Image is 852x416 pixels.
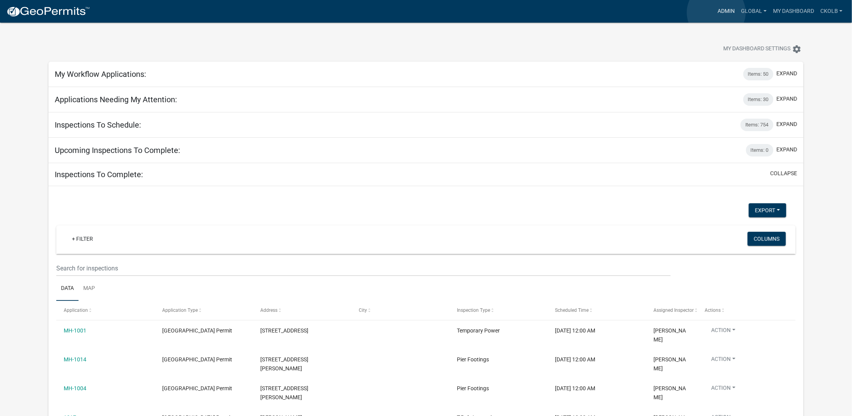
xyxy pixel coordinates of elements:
[792,44,802,54] i: settings
[56,276,79,301] a: Data
[705,326,742,338] button: Action
[162,385,232,391] span: Lumpkin County Building Permit
[770,169,797,178] button: collapse
[653,327,686,343] span: David West
[705,355,742,366] button: Action
[457,308,490,313] span: Inspection Type
[457,385,489,391] span: Pier Footings
[162,327,232,334] span: Lumpkin County Building Permit
[749,203,786,217] button: Export
[738,4,770,19] a: Global
[351,301,450,320] datatable-header-cell: City
[64,356,86,363] a: MH-1014
[777,120,797,128] button: expand
[56,260,671,276] input: Search for inspections
[555,385,596,391] span: 05/25/2021, 12:00 AM
[449,301,548,320] datatable-header-cell: Inspection Type
[55,69,146,79] h5: My Workflow Applications:
[55,146,180,155] h5: Upcoming Inspections To Complete:
[748,232,786,246] button: Columns
[64,385,86,391] a: MH-1004
[741,119,773,131] div: Items: 754
[548,301,646,320] datatable-header-cell: Scheduled Time
[777,146,797,154] button: expand
[817,4,846,19] a: ckolb
[653,308,694,313] span: Assigned Inspector
[646,301,697,320] datatable-header-cell: Assigned Inspector
[777,69,797,78] button: expand
[705,308,721,313] span: Actions
[457,327,500,334] span: Temporary Power
[457,356,489,363] span: Pier Footings
[705,384,742,395] button: Action
[743,93,773,106] div: Items: 30
[56,301,155,320] datatable-header-cell: Application
[260,356,308,372] span: 725 SEABOLT STANCIL ROAD
[743,68,773,80] div: Items: 50
[79,276,100,301] a: Map
[260,385,308,400] span: 12 GEORGE AVENUE
[64,327,86,334] a: MH-1001
[55,170,143,179] h5: Inspections To Complete:
[723,44,791,54] span: My Dashboard Settings
[253,301,351,320] datatable-header-cell: Address
[697,301,796,320] datatable-header-cell: Actions
[777,95,797,103] button: expand
[155,301,253,320] datatable-header-cell: Application Type
[715,4,738,19] a: Admin
[55,95,177,104] h5: Applications Needing My Attention:
[770,4,817,19] a: My Dashboard
[555,356,596,363] span: 05/26/2021, 12:00 AM
[66,232,99,246] a: + Filter
[653,356,686,372] span: David West
[162,308,198,313] span: Application Type
[64,308,88,313] span: Application
[260,308,277,313] span: Address
[555,308,589,313] span: Scheduled Time
[359,308,367,313] span: City
[162,356,232,363] span: Lumpkin County Building Permit
[55,120,141,130] h5: Inspections To Schedule:
[555,327,596,334] span: 03/04/2021, 12:00 AM
[746,144,773,156] div: Items: 0
[717,41,808,57] button: My Dashboard Settingssettings
[260,327,308,334] span: 6541 AURARIA ROAD
[653,385,686,400] span: David West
